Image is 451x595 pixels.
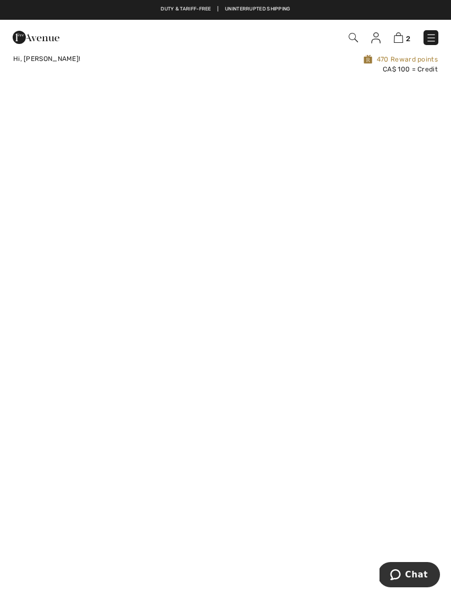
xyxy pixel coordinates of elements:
[364,54,372,64] img: Avenue Rewards
[394,32,403,43] img: Shopping Bag
[4,54,447,74] a: Hi, [PERSON_NAME]!470 Reward pointsCA$ 100 = Credit
[406,35,410,43] span: 2
[380,562,440,590] iframe: Opens a widget where you can chat to one of our agents
[195,64,438,74] div: CA$ 100 = Credit
[394,31,410,44] a: 2
[13,55,80,63] span: Hi, [PERSON_NAME]!
[426,32,437,43] img: Menu
[371,32,381,43] img: My Info
[13,26,59,48] img: 1ère Avenue
[349,33,358,42] img: Search
[195,54,438,64] span: 470 Reward points
[13,31,59,42] a: 1ère Avenue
